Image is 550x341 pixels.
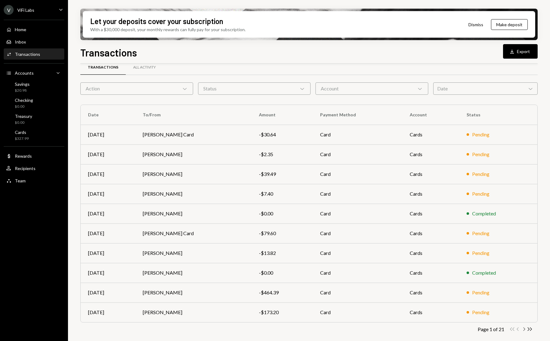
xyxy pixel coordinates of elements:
td: Cards [402,184,459,204]
div: -$79.60 [259,230,305,237]
td: Cards [402,204,459,223]
div: Home [15,27,26,32]
td: Cards [402,164,459,184]
div: [DATE] [88,210,128,217]
td: Card [313,283,402,302]
div: [DATE] [88,170,128,178]
div: Action [80,82,193,95]
div: [DATE] [88,249,128,257]
a: Checking$0.00 [4,96,64,110]
a: Home [4,24,64,35]
div: Pending [472,230,489,237]
th: To/From [135,105,252,125]
td: Cards [402,243,459,263]
td: [PERSON_NAME] [135,263,252,283]
div: ViFi Labs [17,7,34,13]
div: Inbox [15,39,26,44]
div: Pending [472,190,489,198]
div: -$7.40 [259,190,305,198]
h1: Transactions [80,46,137,59]
div: -$173.20 [259,309,305,316]
td: Card [313,243,402,263]
div: -$2.35 [259,151,305,158]
div: Let your deposits cover your subscription [90,16,223,26]
div: Transactions [15,52,40,57]
a: All Activity [126,60,163,75]
div: Pending [472,151,489,158]
td: Card [313,302,402,322]
div: $0.00 [15,104,33,109]
div: [DATE] [88,269,128,277]
td: [PERSON_NAME] [135,204,252,223]
th: Date [81,105,135,125]
td: [PERSON_NAME] [135,302,252,322]
a: Recipients [4,163,64,174]
button: Make deposit [491,19,528,30]
div: -$464.39 [259,289,305,296]
div: Checking [15,98,33,103]
div: Savings [15,81,30,87]
td: Cards [402,263,459,283]
td: Card [313,263,402,283]
th: Payment Method [313,105,402,125]
td: Cards [402,283,459,302]
div: Status [198,82,311,95]
div: Recipients [15,166,36,171]
div: $327.99 [15,136,29,141]
div: -$0.00 [259,210,305,217]
td: Card [313,164,402,184]
div: [DATE] [88,309,128,316]
a: Savings$20.98 [4,80,64,94]
div: [DATE] [88,131,128,138]
td: [PERSON_NAME] [135,144,252,164]
a: Rewards [4,150,64,161]
button: Export [503,44,538,59]
div: [DATE] [88,190,128,198]
div: Transactions [88,65,118,70]
div: $20.98 [15,88,30,93]
div: Team [15,178,26,183]
div: Cards [15,130,29,135]
td: Card [313,144,402,164]
a: Treasury$0.00 [4,112,64,127]
td: Cards [402,223,459,243]
div: V [4,5,14,15]
div: [DATE] [88,151,128,158]
td: Card [313,125,402,144]
div: With a $30,000 deposit, your monthly rewards can fully pay for your subscription. [90,26,246,33]
td: Card [313,223,402,243]
td: [PERSON_NAME] [135,283,252,302]
div: Account [315,82,428,95]
div: Accounts [15,70,34,76]
a: Transactions [4,48,64,60]
div: [DATE] [88,230,128,237]
div: Pending [472,309,489,316]
div: -$30.64 [259,131,305,138]
div: $0.00 [15,120,32,125]
div: Treasury [15,114,32,119]
a: Team [4,175,64,186]
a: Inbox [4,36,64,47]
th: Amount [252,105,313,125]
div: Completed [472,210,496,217]
td: Card [313,184,402,204]
td: Cards [402,144,459,164]
td: [PERSON_NAME] Card [135,223,252,243]
div: Pending [472,170,489,178]
td: Cards [402,302,459,322]
div: Date [433,82,538,95]
div: Pending [472,249,489,257]
button: Dismiss [461,17,491,32]
td: Card [313,204,402,223]
div: Pending [472,289,489,296]
a: Accounts [4,67,64,78]
div: Completed [472,269,496,277]
div: Pending [472,131,489,138]
th: Account [402,105,459,125]
td: [PERSON_NAME] [135,243,252,263]
div: [DATE] [88,289,128,296]
a: Cards$327.99 [4,128,64,143]
th: Status [459,105,537,125]
div: Page 1 of 21 [478,326,504,332]
div: -$39.49 [259,170,305,178]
